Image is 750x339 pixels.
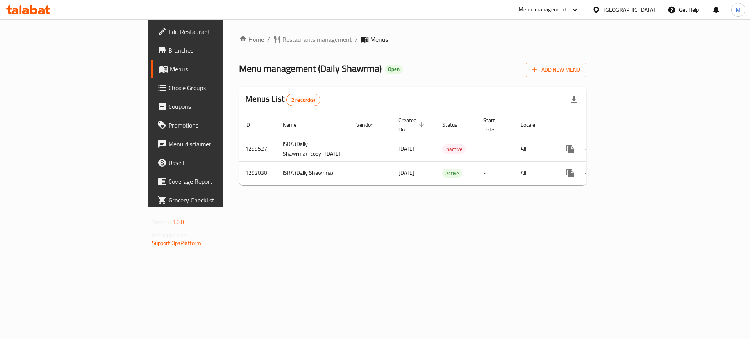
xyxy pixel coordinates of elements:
a: Upsell [151,153,273,172]
a: Coupons [151,97,273,116]
button: Add New Menu [526,63,586,77]
div: [GEOGRAPHIC_DATA] [604,5,655,14]
th: Actions [555,113,642,137]
span: Vendor [356,120,383,130]
span: M [736,5,741,14]
button: Change Status [580,164,598,183]
span: [DATE] [398,144,414,154]
li: / [355,35,358,44]
span: Coupons [168,102,267,111]
button: more [561,164,580,183]
span: Status [442,120,468,130]
button: more [561,140,580,158]
a: Menu disclaimer [151,135,273,153]
span: Name [283,120,307,130]
a: Coverage Report [151,172,273,191]
span: Restaurants management [282,35,352,44]
span: Menu disclaimer [168,139,267,149]
span: Menus [170,64,267,74]
div: Open [385,65,403,74]
td: - [477,161,514,185]
a: Menus [151,60,273,78]
table: enhanced table [239,113,642,185]
a: Promotions [151,116,273,135]
span: ID [245,120,260,130]
a: Edit Restaurant [151,22,273,41]
span: Locale [521,120,545,130]
button: Change Status [580,140,598,158]
a: Choice Groups [151,78,273,97]
span: Upsell [168,158,267,167]
span: Version: [152,217,171,227]
a: Support.OpsPlatform [152,238,202,248]
td: ISRA (Daily Shawrma) [277,161,350,185]
span: Coverage Report [168,177,267,186]
span: Add New Menu [532,65,580,75]
span: Open [385,66,403,73]
span: Promotions [168,121,267,130]
div: Export file [564,91,583,109]
div: Inactive [442,144,466,154]
td: - [477,137,514,161]
span: Active [442,169,462,178]
nav: breadcrumb [239,35,586,44]
span: [DATE] [398,168,414,178]
div: Total records count [286,94,320,106]
h2: Menus List [245,93,320,106]
span: Menu management ( Daily Shawrma ) [239,60,382,77]
span: Get support on: [152,230,188,240]
span: 1.0.0 [172,217,184,227]
span: Inactive [442,145,466,154]
span: Created On [398,115,427,134]
a: Grocery Checklist [151,191,273,209]
span: Edit Restaurant [168,27,267,36]
span: Branches [168,46,267,55]
div: Menu-management [519,5,567,14]
span: Menus [370,35,388,44]
span: Grocery Checklist [168,195,267,205]
a: Branches [151,41,273,60]
a: Restaurants management [273,35,352,44]
span: 2 record(s) [287,96,320,104]
td: All [514,161,555,185]
span: Choice Groups [168,83,267,92]
td: All [514,137,555,161]
span: Start Date [483,115,505,134]
td: ISRA (Daily Shawrma)_copy_[DATE] [277,137,350,161]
